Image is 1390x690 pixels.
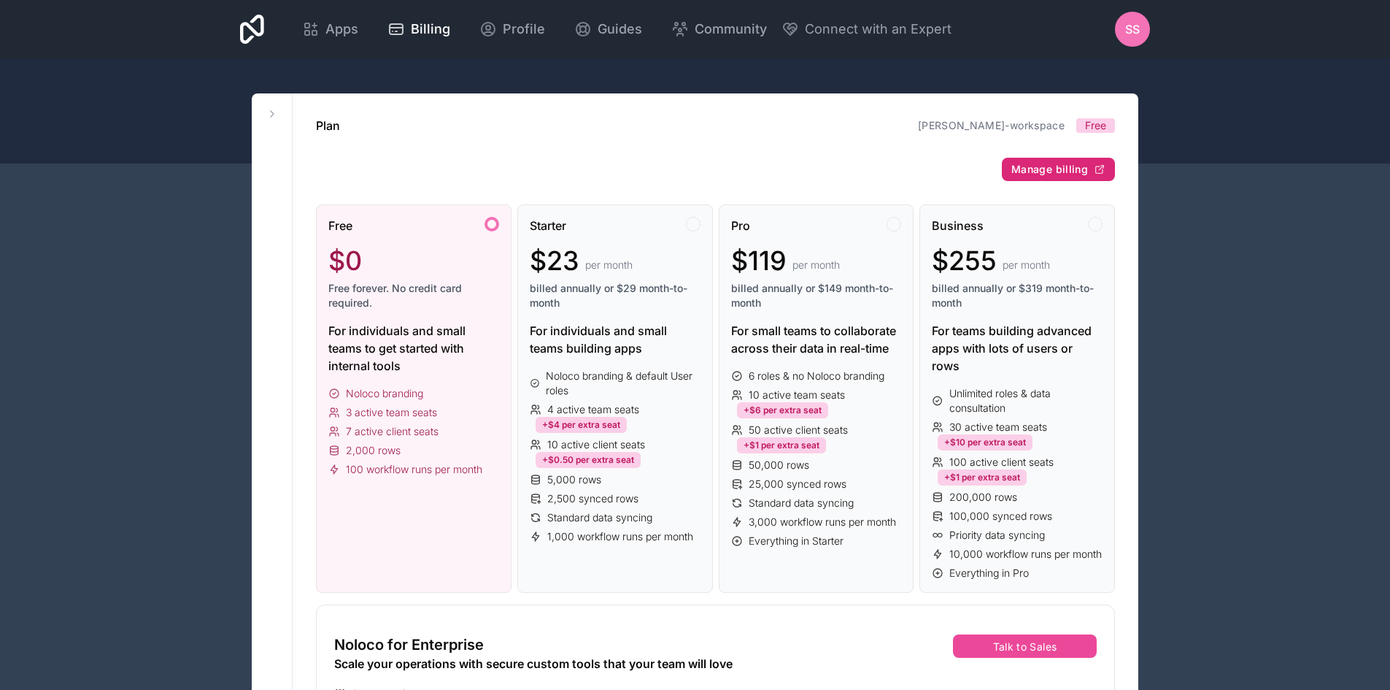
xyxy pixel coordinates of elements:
button: Connect with an Expert [781,19,951,39]
span: Business [932,217,984,234]
span: Apps [325,19,358,39]
a: Guides [563,13,654,45]
span: Billing [411,19,450,39]
div: +$0.50 per extra seat [536,452,641,468]
span: Everything in Pro [949,566,1029,580]
a: Billing [376,13,462,45]
span: 4 active team seats [547,402,639,417]
span: 100,000 synced rows [949,509,1052,524]
span: 10,000 workflow runs per month [949,547,1102,561]
span: 25,000 synced rows [749,477,846,491]
span: Noloco branding [346,386,423,401]
span: per month [585,258,633,272]
span: Free [328,217,352,234]
div: Scale your operations with secure custom tools that your team will love [334,655,846,672]
span: 50,000 rows [749,458,809,472]
button: Manage billing [1002,158,1115,181]
h1: Plan [316,117,340,134]
span: $255 [932,246,997,275]
span: $23 [530,246,579,275]
span: Priority data syncing [949,528,1045,543]
span: Guides [598,19,642,39]
span: SS [1125,20,1140,38]
a: Apps [290,13,370,45]
a: [PERSON_NAME]-workspace [918,119,1065,131]
span: Profile [503,19,545,39]
div: For teams building advanced apps with lots of users or rows [932,322,1103,375]
div: +$4 per extra seat [536,417,627,433]
span: 10 active team seats [749,388,845,402]
button: Talk to Sales [953,635,1097,658]
span: 30 active team seats [949,420,1047,434]
div: +$1 per extra seat [938,469,1027,486]
span: Free forever. No credit card required. [328,281,499,310]
span: 5,000 rows [547,472,601,487]
span: Noloco branding & default User roles [546,369,700,398]
span: 100 workflow runs per month [346,462,482,477]
span: Starter [530,217,566,234]
span: 2,500 synced rows [547,491,638,506]
div: For small teams to collaborate across their data in real-time [731,322,902,357]
span: Manage billing [1011,163,1088,176]
span: 1,000 workflow runs per month [547,529,693,544]
span: 200,000 rows [949,490,1017,505]
span: billed annually or $29 month-to-month [530,281,700,310]
span: Community [695,19,767,39]
span: $0 [328,246,362,275]
span: Unlimited roles & data consultation [949,386,1103,415]
span: 10 active client seats [547,437,645,452]
span: billed annually or $149 month-to-month [731,281,902,310]
span: 7 active client seats [346,424,439,439]
span: $119 [731,246,787,275]
span: Free [1085,118,1106,133]
span: billed annually or $319 month-to-month [932,281,1103,310]
span: Connect with an Expert [805,19,951,39]
span: per month [792,258,840,272]
div: +$1 per extra seat [737,437,826,453]
span: per month [1003,258,1050,272]
div: For individuals and small teams building apps [530,322,700,357]
span: Everything in Starter [749,534,843,548]
span: 2,000 rows [346,443,401,458]
span: 3,000 workflow runs per month [749,515,896,529]
span: Pro [731,217,750,234]
div: For individuals and small teams to get started with internal tools [328,322,499,375]
span: 100 active client seats [949,455,1054,469]
div: +$6 per extra seat [737,402,828,418]
span: Standard data syncing [547,510,652,525]
span: Noloco for Enterprise [334,635,484,655]
span: 6 roles & no Noloco branding [749,369,884,383]
span: Standard data syncing [749,496,854,510]
div: +$10 per extra seat [938,434,1032,451]
span: 3 active team seats [346,405,437,420]
a: Community [660,13,779,45]
a: Profile [468,13,557,45]
span: 50 active client seats [749,423,848,437]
